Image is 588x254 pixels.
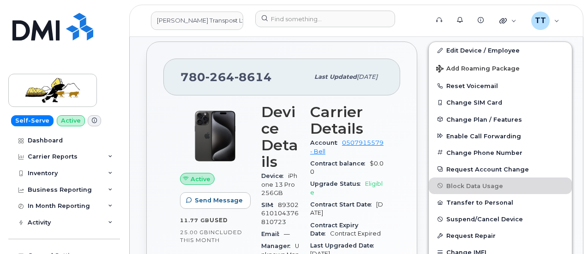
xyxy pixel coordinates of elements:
[261,230,284,237] span: Email
[429,211,572,227] button: Suspend/Cancel Device
[180,229,242,244] span: included this month
[191,175,210,183] span: Active
[310,139,384,154] a: 0507915579 - Bell
[180,217,210,224] span: 11.77 GB
[195,196,243,205] span: Send Message
[429,111,572,128] button: Change Plan / Features
[180,192,251,209] button: Send Message
[205,70,234,84] span: 264
[310,139,342,146] span: Account
[429,161,572,177] button: Request Account Change
[429,128,572,144] button: Enable Call Forwarding
[446,132,521,139] span: Enable Call Forwarding
[436,65,520,74] span: Add Roaming Package
[187,108,243,164] img: iPhone_15_Pro_Black.png
[314,73,357,80] span: Last updated
[210,217,228,224] span: used
[284,230,290,237] span: —
[234,70,272,84] span: 8614
[310,201,376,208] span: Contract Start Date
[357,73,378,80] span: [DATE]
[310,242,378,249] span: Last Upgraded Date
[310,180,383,195] span: Eligible
[446,216,523,223] span: Suspend/Cancel Device
[261,201,278,208] span: SIM
[310,104,384,137] h3: Carrier Details
[180,229,209,236] span: 25.00 GB
[429,77,572,94] button: Reset Voicemail
[261,172,297,196] span: iPhone 13 Pro 256GB
[535,15,546,26] span: TT
[330,230,381,237] span: Contract Expired
[525,12,566,30] div: Travis Tedesco
[310,222,358,237] span: Contract Expiry Date
[310,160,370,167] span: Contract balance
[151,12,243,30] a: E. Gruben's Transport Ltd.
[429,144,572,161] button: Change Phone Number
[261,104,299,170] h3: Device Details
[310,180,365,187] span: Upgrade Status
[261,201,299,225] span: 89302610104376810723
[180,70,272,84] span: 780
[261,172,288,179] span: Device
[429,59,572,77] button: Add Roaming Package
[429,42,572,59] a: Edit Device / Employee
[446,116,522,123] span: Change Plan / Features
[255,11,395,27] input: Find something...
[429,177,572,194] button: Block Data Usage
[429,194,572,211] button: Transfer to Personal
[493,12,523,30] div: Quicklinks
[261,242,295,249] span: Manager
[429,94,572,111] button: Change SIM Card
[429,227,572,244] button: Request Repair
